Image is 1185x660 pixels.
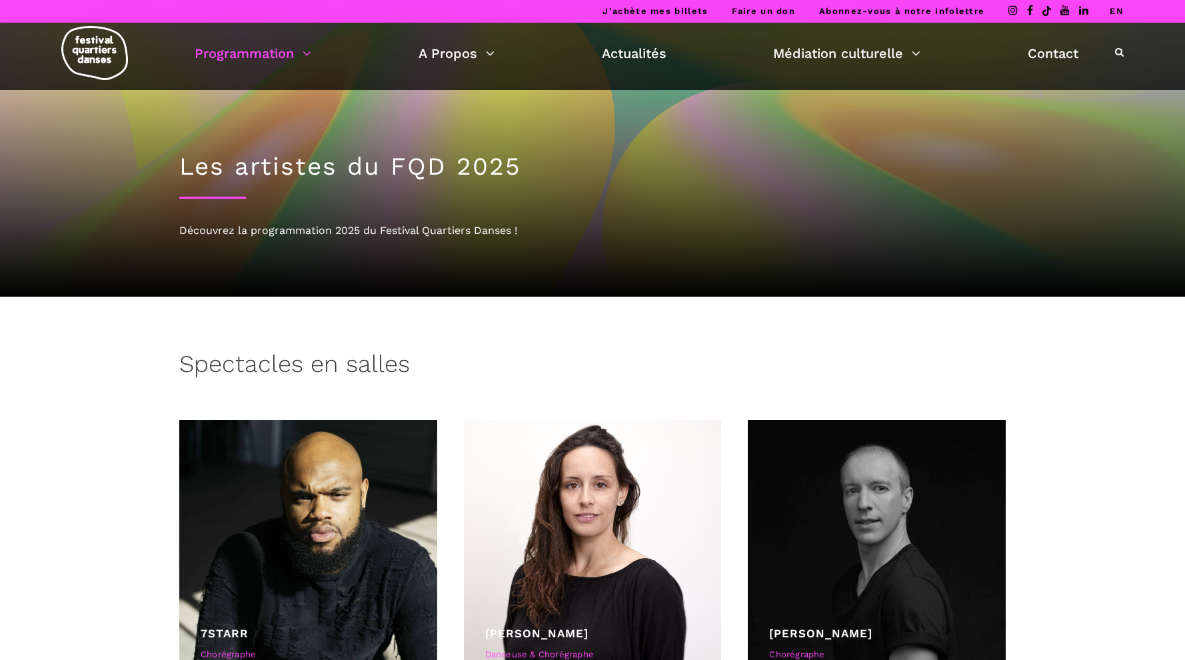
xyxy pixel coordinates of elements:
[201,627,249,640] a: 7starr
[602,6,708,16] a: J’achète mes billets
[602,42,666,65] a: Actualités
[179,350,410,383] h3: Spectacles en salles
[769,627,872,640] a: [PERSON_NAME]
[1028,42,1078,65] a: Contact
[732,6,795,16] a: Faire un don
[419,42,495,65] a: A Propos
[179,222,1006,239] div: Découvrez la programmation 2025 du Festival Quartiers Danses !
[485,627,589,640] a: [PERSON_NAME]
[195,42,311,65] a: Programmation
[819,6,984,16] a: Abonnez-vous à notre infolettre
[773,42,920,65] a: Médiation culturelle
[61,26,128,80] img: logo-fqd-med
[1110,6,1124,16] a: EN
[179,152,1006,181] h1: Les artistes du FQD 2025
